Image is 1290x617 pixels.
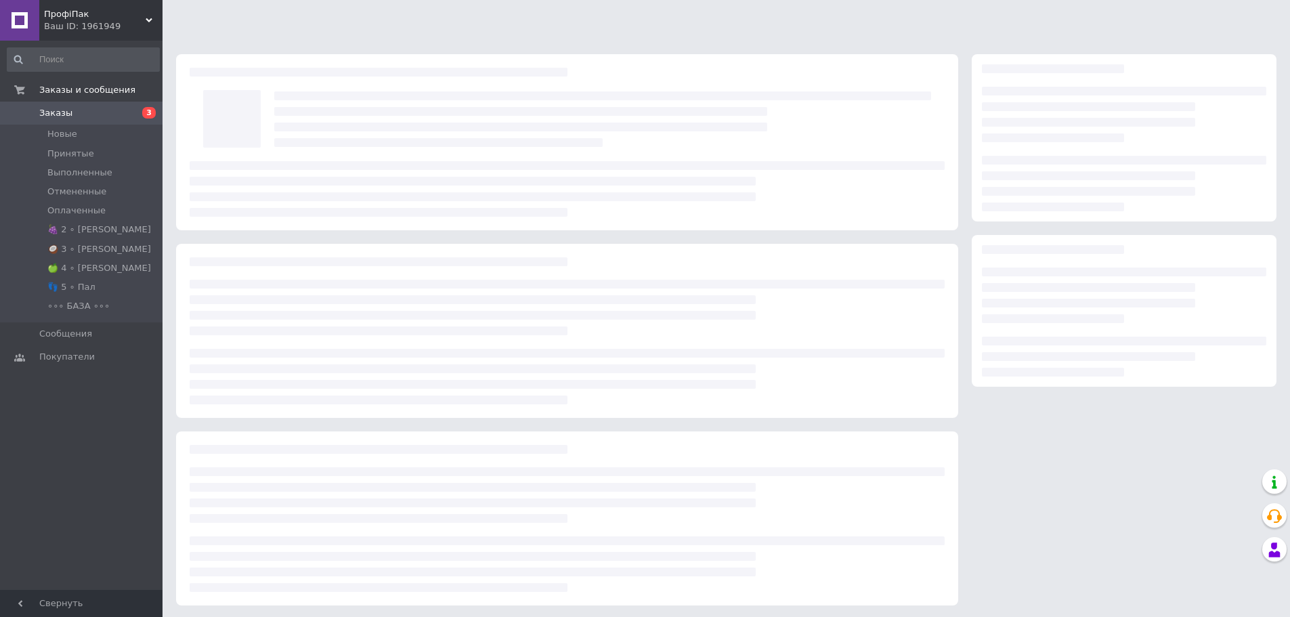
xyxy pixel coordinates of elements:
span: ПрофіПак [44,8,146,20]
span: 🥥 3 ∘ [PERSON_NAME] [47,243,151,255]
span: Принятые [47,148,94,160]
span: 3 [142,107,156,119]
span: Сообщения [39,328,92,340]
span: Заказы и сообщения [39,84,135,96]
div: Ваш ID: 1961949 [44,20,163,33]
input: Поиск [7,47,160,72]
span: Выполненные [47,167,112,179]
span: 🍏 4 ∘ [PERSON_NAME] [47,262,151,274]
span: Новые [47,128,77,140]
span: ∘∘∘ БАЗА ∘∘∘ [47,300,110,312]
span: 🍇 2 ∘ [PERSON_NAME] [47,224,151,236]
span: Оплаченные [47,205,106,217]
span: Отмененные [47,186,106,198]
span: 👣 5 ∘ Пал [47,281,95,293]
span: Заказы [39,107,72,119]
span: Покупатели [39,351,95,363]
